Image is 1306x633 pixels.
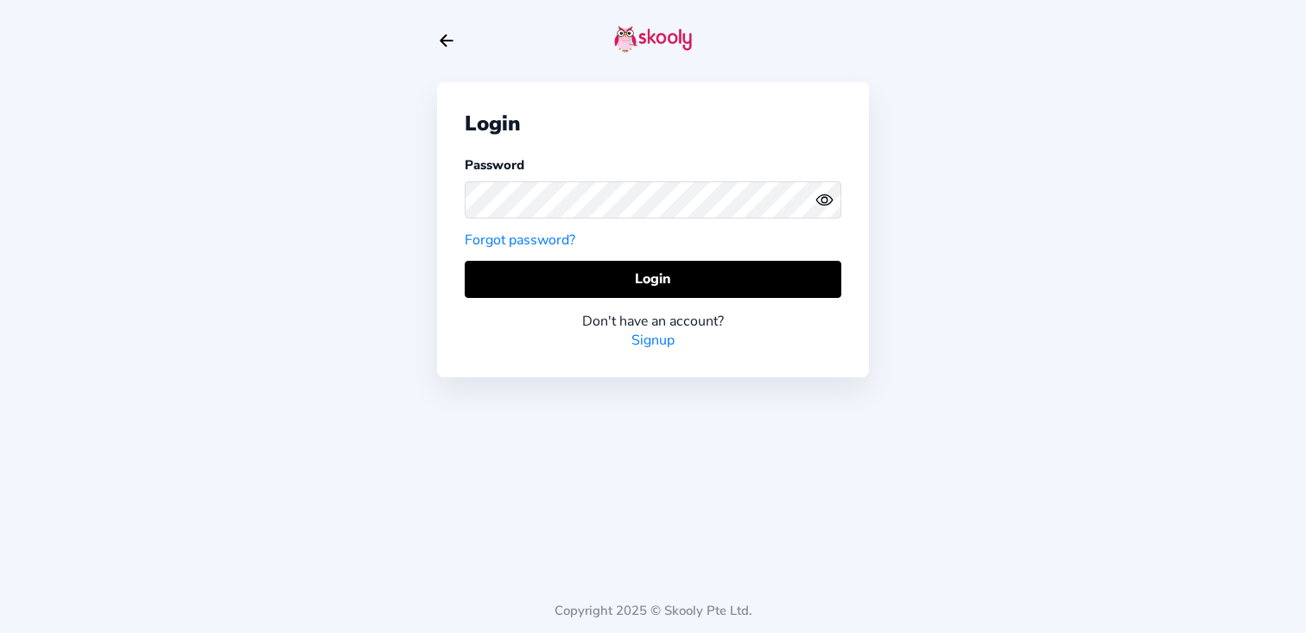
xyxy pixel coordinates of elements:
[465,261,841,298] button: Login
[465,110,841,137] div: Login
[631,331,675,350] a: Signup
[465,156,524,174] label: Password
[614,25,692,53] img: skooly-logo.png
[437,31,456,50] button: arrow back outline
[465,312,841,331] div: Don't have an account?
[815,191,841,209] button: eye outlineeye off outline
[815,191,834,209] ion-icon: eye outline
[465,231,575,250] a: Forgot password?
